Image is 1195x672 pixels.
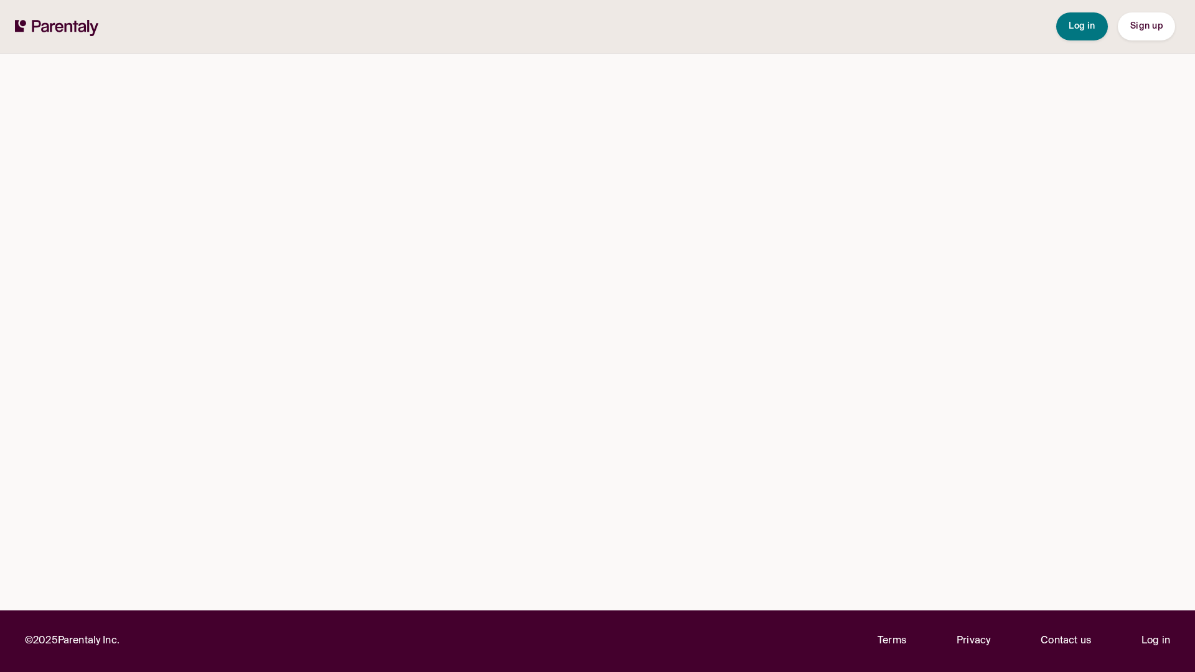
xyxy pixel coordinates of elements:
p: © 2025 Parentaly Inc. [25,633,119,650]
span: Log in [1069,22,1095,30]
span: Sign up [1130,22,1163,30]
button: Sign up [1118,12,1175,40]
a: Terms [878,633,906,650]
p: Contact us [1041,633,1091,650]
button: Log in [1056,12,1108,40]
a: Log in [1141,633,1170,650]
a: Privacy [957,633,990,650]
